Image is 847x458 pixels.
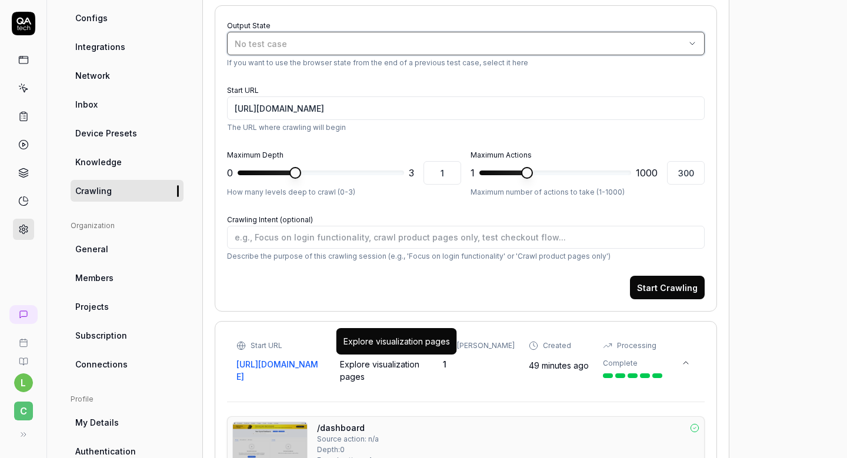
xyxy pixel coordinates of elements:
[71,325,184,346] a: Subscription
[71,7,184,29] a: Configs
[71,267,184,289] a: Members
[227,96,705,120] input: https://dev.cbdev.site/login
[75,416,119,429] span: My Details
[75,445,136,457] span: Authentication
[227,21,271,30] label: Output State
[227,32,705,55] button: No test case
[227,187,461,198] p: How many levels deep to crawl (0-3)
[75,12,108,24] span: Configs
[340,358,429,383] div: Explore visualization pages
[471,166,475,180] span: 1
[227,151,284,159] label: Maximum Depth
[409,166,414,180] span: 3
[317,422,365,434] a: /dashboard
[617,340,656,351] div: Processing
[75,358,128,370] span: Connections
[75,41,125,53] span: Integrations
[471,187,705,198] p: Maximum number of actions to take (1-1000)
[71,180,184,202] a: Crawling
[5,329,42,347] a: Book a call with us
[75,243,108,255] span: General
[75,329,127,342] span: Subscription
[75,156,122,168] span: Knowledge
[227,122,705,133] p: The URL where crawling will begin
[5,347,42,366] a: Documentation
[236,358,326,383] a: [URL][DOMAIN_NAME]
[317,444,345,455] span: Depth: 0
[227,215,313,224] label: Crawling Intent (optional)
[71,394,184,404] div: Profile
[636,166,658,180] span: 1000
[227,251,705,262] p: Describe the purpose of this crawling session (e.g., 'Focus on login functionality' or 'Crawl pro...
[71,93,184,115] a: Inbox
[71,220,184,231] div: Organization
[71,412,184,433] a: My Details
[457,340,515,351] div: [PERSON_NAME]
[227,166,233,180] span: 0
[443,358,515,370] div: 1
[227,58,705,68] p: If you want to use the browser state from the end of a previous test case, select it here
[71,296,184,317] a: Projects
[75,98,98,111] span: Inbox
[317,434,379,444] span: Source action: n/a
[543,340,571,351] div: Created
[9,305,38,324] a: New conversation
[71,65,184,86] a: Network
[71,151,184,173] a: Knowledge
[75,69,110,82] span: Network
[235,39,287,49] span: No test case
[71,36,184,58] a: Integrations
[603,358,638,369] div: Complete
[630,276,705,299] button: Start Crawling
[344,335,450,347] div: Explore visualization pages
[251,340,282,351] div: Start URL
[227,86,259,95] label: Start URL
[75,300,109,313] span: Projects
[471,151,532,159] label: Maximum Actions
[71,238,184,260] a: General
[529,360,589,370] time: 49 minutes ago
[71,353,184,375] a: Connections
[14,373,33,392] button: l
[75,185,112,197] span: Crawling
[75,127,137,139] span: Device Presets
[5,392,42,423] button: C
[75,272,114,284] span: Members
[14,402,33,420] span: C
[71,122,184,144] a: Device Presets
